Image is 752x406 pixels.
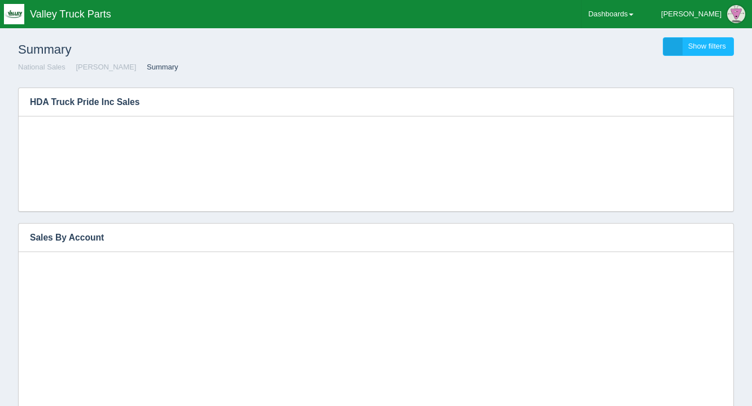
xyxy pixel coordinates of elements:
[18,37,376,62] h1: Summary
[688,42,726,50] span: Show filters
[76,63,136,71] a: [PERSON_NAME]
[19,88,716,116] h3: HDA Truck Pride Inc Sales
[661,3,722,25] div: [PERSON_NAME]
[18,63,65,71] a: National Sales
[4,4,24,24] img: q1blfpkbivjhsugxdrfq.png
[30,8,111,20] span: Valley Truck Parts
[663,37,734,56] a: Show filters
[138,62,178,73] li: Summary
[19,224,716,252] h3: Sales By Account
[727,5,745,23] img: Profile Picture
